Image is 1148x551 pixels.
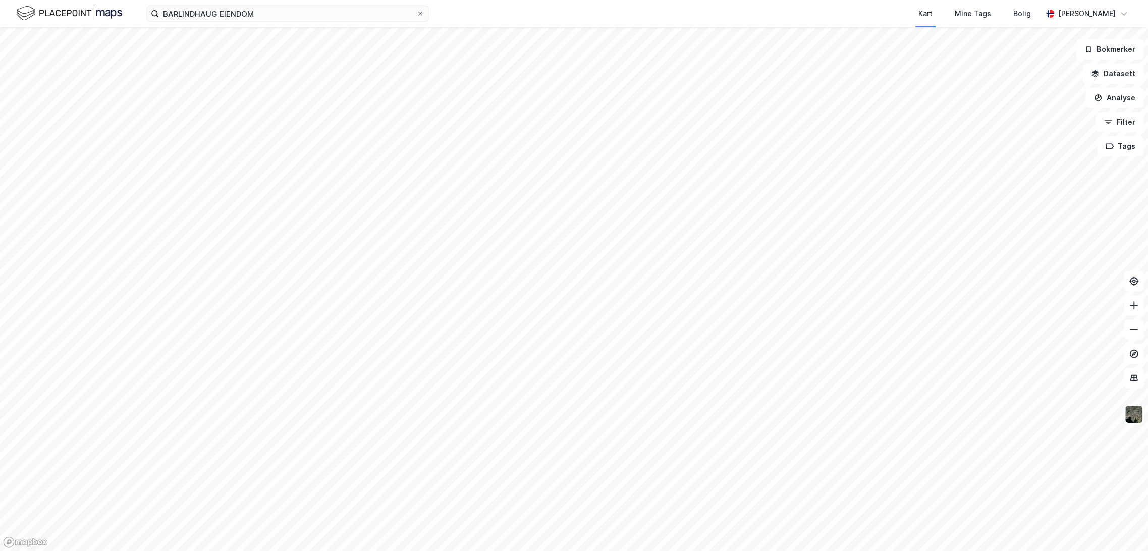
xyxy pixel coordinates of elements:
button: Bokmerker [1076,39,1144,60]
a: Mapbox homepage [3,536,47,548]
button: Analyse [1085,88,1144,108]
div: Mine Tags [955,8,991,20]
button: Tags [1097,136,1144,156]
div: Kart [918,8,933,20]
img: logo.f888ab2527a4732fd821a326f86c7f29.svg [16,5,122,22]
img: 9k= [1124,405,1143,424]
div: Bolig [1013,8,1031,20]
button: Filter [1096,112,1144,132]
div: Kontrollprogram for chat [1098,503,1148,551]
button: Datasett [1082,64,1144,84]
div: [PERSON_NAME] [1058,8,1116,20]
iframe: Chat Widget [1098,503,1148,551]
input: Søk på adresse, matrikkel, gårdeiere, leietakere eller personer [159,6,416,21]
